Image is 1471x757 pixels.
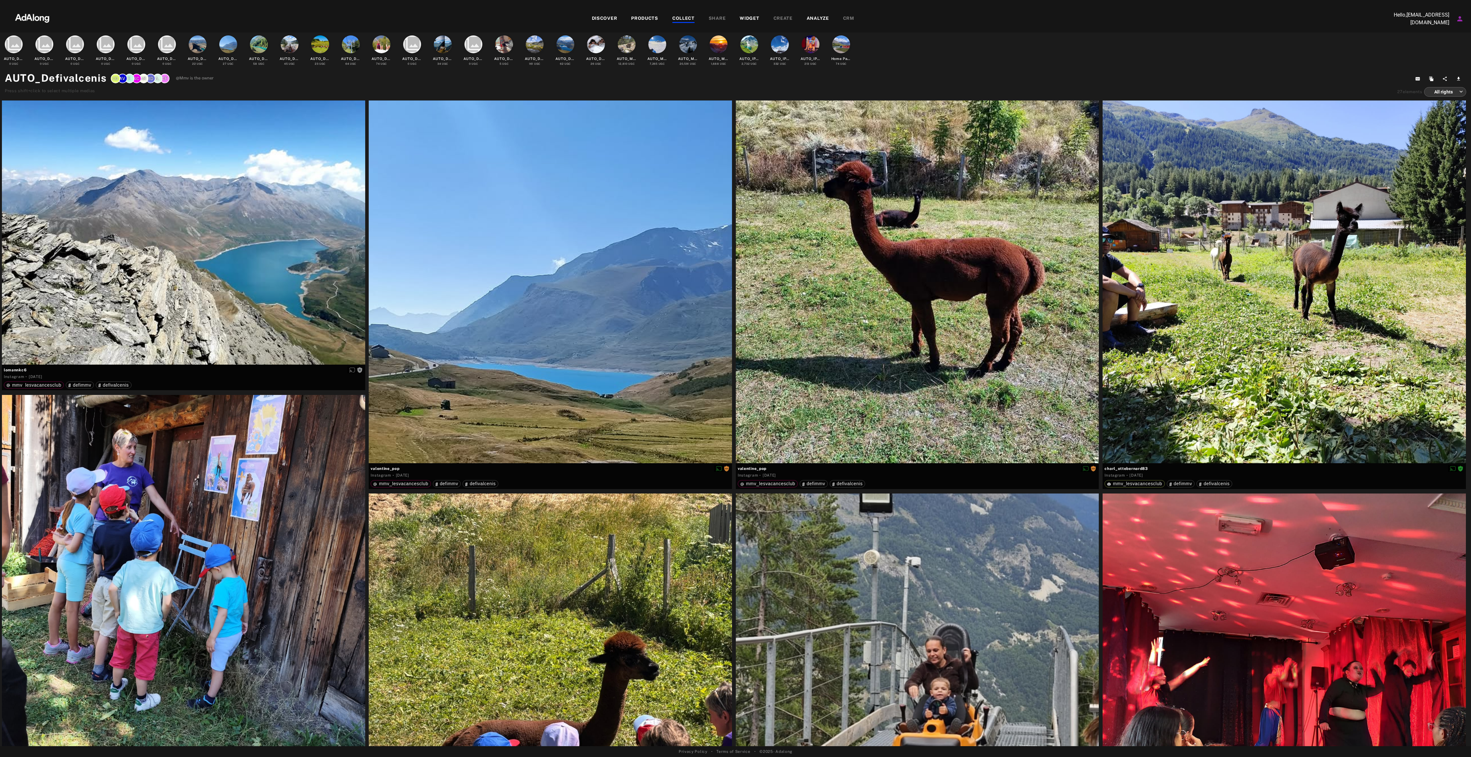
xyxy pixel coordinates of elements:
[1426,74,1439,83] button: Duplicate collection
[711,62,719,65] span: 1,688
[1439,74,1453,83] button: Share
[127,35,145,53] i: collections
[1174,481,1192,486] span: defimmv
[1105,466,1464,471] span: charl_ottebernard83
[1127,473,1128,478] span: ·
[773,15,793,23] div: CREATE
[742,62,750,65] span: 2,732
[591,62,594,65] span: 26
[1397,89,1422,95] div: elements
[560,62,563,65] span: 62
[379,481,428,486] span: mmv_lesvacancesclub
[802,481,825,486] div: defimmv
[125,74,134,83] div: f.po@mmv.fr
[807,481,825,486] span: defimmv
[529,62,533,65] span: 161
[40,62,42,65] span: 0
[680,62,689,65] span: 20,591
[746,481,795,486] span: mmv_lesvacancesclub
[157,56,177,62] div: AUTO_Defipanorama
[711,749,713,754] span: •
[469,62,478,66] div: UGC
[586,56,606,62] div: AUTO_Defiflaine
[4,367,363,373] span: lomannkc6
[162,62,164,65] span: 0
[672,15,695,23] div: COLLECT
[1107,481,1162,486] div: mmv_lesvacancesclub
[153,74,162,83] div: a.giraud@mmv.fr
[218,56,238,62] div: AUTO_Defivalcenis
[617,56,637,62] div: AUTO_MMV_Content
[440,481,458,486] span: defimmv
[4,374,24,380] div: Instagram
[253,62,257,65] span: 58
[464,35,482,53] i: collections
[738,472,758,478] div: Instagram
[9,62,11,65] span: 0
[403,35,421,53] i: collections
[1453,74,1467,83] button: Download
[29,375,42,379] time: 2025-08-22T17:26:29.000Z
[34,56,55,62] div: AUTO_Defi2domaines
[1397,89,1403,94] span: 27
[1454,13,1465,24] button: Account settings
[631,15,658,23] div: PRODUCTS
[1385,11,1449,26] p: Hello, [EMAIL_ADDRESS][DOMAIN_NAME]
[40,62,49,66] div: UGC
[73,382,91,388] span: defimmv
[176,75,214,81] span: @Mmv is the owner
[470,481,496,486] span: defivalcenis
[1169,481,1192,486] div: defimmv
[716,749,750,754] a: Terms of Service
[1113,481,1162,486] span: mmv_lesvacancesclub
[560,62,571,66] div: UGC
[357,367,363,372] span: Rights not requested
[146,74,155,83] div: B.D
[393,473,394,478] span: ·
[837,481,863,486] span: defivalcenis
[253,62,264,66] div: UGC
[647,56,668,62] div: AUTO_MMV_MONTAGNE_HUMAIN
[4,8,60,27] img: 63233d7d88ed69de3c212112c67096b6.png
[437,62,448,66] div: UGC
[807,15,829,23] div: ANALYZE
[132,62,134,65] span: 0
[192,62,203,66] div: UGC
[1129,473,1143,478] time: 2025-07-20T10:47:37.000Z
[754,749,756,754] span: •
[111,74,120,83] div: C.D
[709,56,729,62] div: AUTO_MMV_MONTAGNE_SUNSET
[714,465,724,472] button: Disable diffusion on this media
[249,56,269,62] div: AUTO_Defibrevieres
[101,62,103,65] span: 0
[103,382,129,388] span: defivalcenis
[376,62,380,65] span: 74
[1090,466,1096,471] span: Rights requested
[804,62,817,66] div: UGC
[26,374,27,379] span: ·
[96,56,116,62] div: AUTO_Defimelezes
[98,383,129,387] div: defivalcenis
[1105,472,1125,478] div: Instagram
[158,35,176,53] i: collections
[433,56,453,62] div: AUTO_Defisybelles
[1439,726,1471,757] div: Widget de chat
[618,62,627,65] span: 12,810
[66,35,84,53] i: collections
[742,62,757,66] div: UGC
[132,62,141,66] div: UGC
[832,481,863,486] div: defivalcenis
[65,56,85,62] div: AUTO_Defialtitude
[831,56,851,62] div: Home Page ete
[126,56,147,62] div: AUTO_Defivalthorens
[770,56,790,62] div: AUTO_IPRIGHTAGREED_HIVER
[1448,465,1458,472] button: Disable diffusion on this media
[738,466,1097,471] span: valentine_pop
[465,481,496,486] div: defivalcenis
[408,62,410,65] span: 0
[5,35,23,53] i: collections
[759,749,792,754] span: © 2025 - Adalong
[500,62,502,65] span: 5
[680,62,696,66] div: UGC
[836,62,847,66] div: UGC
